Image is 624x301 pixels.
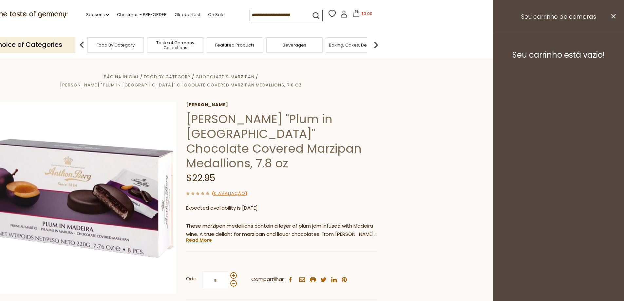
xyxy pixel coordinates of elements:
[501,50,616,60] h3: Seu carrinho está vazio!
[175,11,200,18] a: Oktoberfest
[329,43,380,47] a: Baking, Cakes, Desserts
[186,222,378,238] p: These marzipan medallions contain a layer of plum jam infused with Madeira wine. A true delight f...
[215,43,255,47] a: Featured Products
[186,102,378,107] a: [PERSON_NAME]
[117,11,167,18] a: Christmas - PRE-ORDER
[144,74,191,80] a: Food By Category
[86,11,109,18] a: Seasons
[75,38,88,51] img: previous arrow
[212,190,247,197] span: ( )
[186,204,378,212] p: Expected availability is [DATE]
[196,74,255,80] a: Chocolate & Marzipan
[283,43,306,47] a: Beverages
[349,10,377,20] button: $0.00
[369,38,383,51] img: next arrow
[97,43,135,47] a: Food By Category
[202,271,229,289] input: Qde:
[214,190,245,197] a: 0 avaliação
[361,11,372,16] span: $0.00
[149,40,201,50] a: Taste of Germany Collections
[208,11,225,18] a: On Sale
[186,237,212,243] a: Read More
[251,275,285,284] span: Compartilhar:
[186,172,215,184] span: $22.95
[60,82,302,88] a: [PERSON_NAME] "Plum in [GEOGRAPHIC_DATA]" Chocolate Covered Marzipan Medallions, 7.8 oz
[104,74,139,80] a: Página inicial
[186,112,378,171] h1: [PERSON_NAME] "Plum in [GEOGRAPHIC_DATA]" Chocolate Covered Marzipan Medallions, 7.8 oz
[186,275,198,283] strong: Qde:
